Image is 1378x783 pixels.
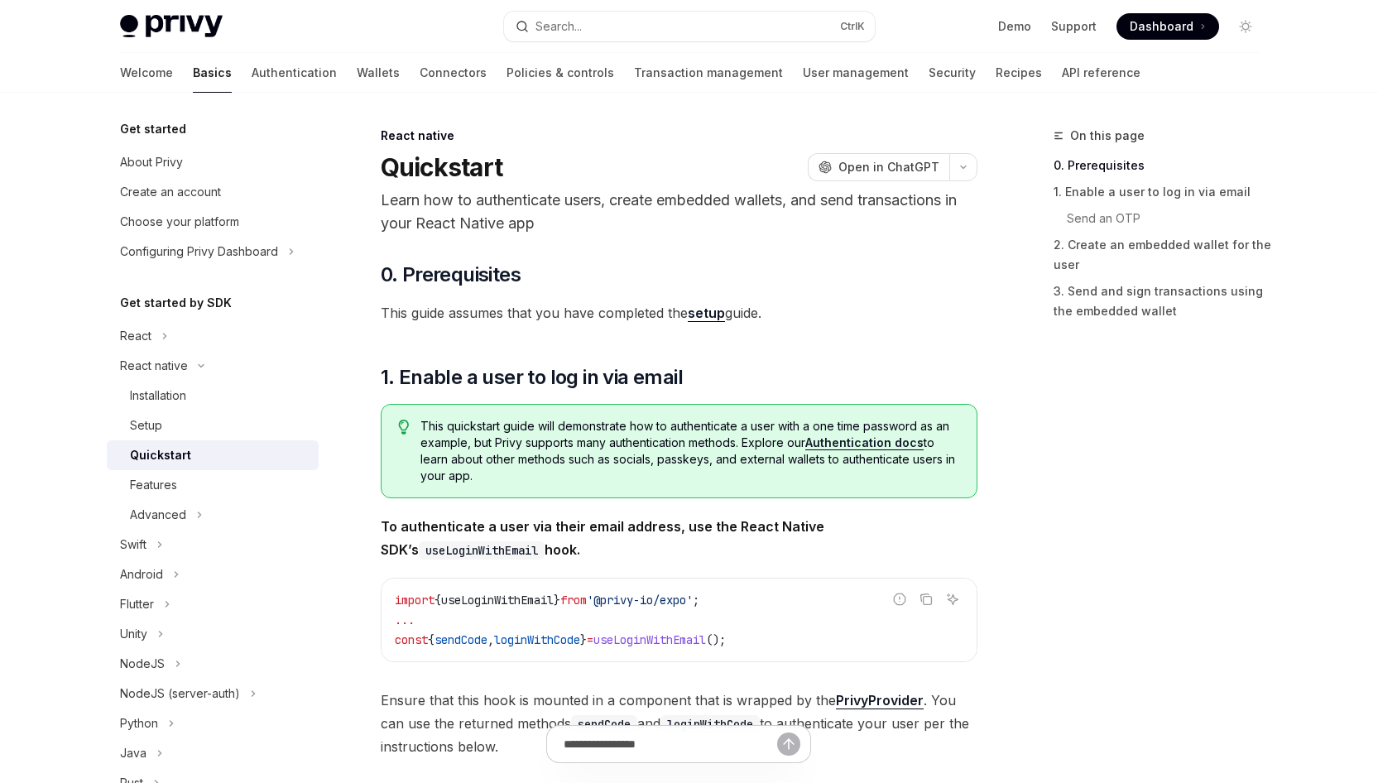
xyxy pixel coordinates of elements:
[120,624,147,644] div: Unity
[107,381,319,411] a: Installation
[381,189,977,235] p: Learn how to authenticate users, create embedded wallets, and send transactions in your React Nat...
[593,632,706,647] span: useLoginWithEmail
[120,182,221,202] div: Create an account
[1051,18,1097,35] a: Support
[130,445,191,465] div: Quickstart
[357,53,400,93] a: Wallets
[107,470,319,500] a: Features
[107,530,319,560] button: Toggle Swift section
[634,53,783,93] a: Transaction management
[120,713,158,733] div: Python
[120,293,232,313] h5: Get started by SDK
[381,152,503,182] h1: Quickstart
[1062,53,1140,93] a: API reference
[929,53,976,93] a: Security
[120,564,163,584] div: Android
[107,589,319,619] button: Toggle Flutter section
[688,305,725,322] a: setup
[507,53,614,93] a: Policies & controls
[107,560,319,589] button: Toggle Android section
[1116,13,1219,40] a: Dashboard
[580,632,587,647] span: }
[107,709,319,738] button: Toggle Python section
[120,684,240,704] div: NodeJS (server-auth)
[435,593,441,608] span: {
[395,632,428,647] span: const
[120,743,146,763] div: Java
[1054,232,1272,278] a: 2. Create an embedded wallet for the user
[130,475,177,495] div: Features
[564,726,777,762] input: Ask a question...
[120,326,151,346] div: React
[420,418,959,484] span: This quickstart guide will demonstrate how to authenticate a user with a one time password as an ...
[381,689,977,758] span: Ensure that this hook is mounted in a component that is wrapped by the . You can use the returned...
[942,588,963,610] button: Ask AI
[107,738,319,768] button: Toggle Java section
[777,733,800,756] button: Send message
[381,301,977,324] span: This guide assumes that you have completed the guide.
[107,177,319,207] a: Create an account
[107,237,319,267] button: Toggle Configuring Privy Dashboard section
[487,632,494,647] span: ,
[107,147,319,177] a: About Privy
[441,593,554,608] span: useLoginWithEmail
[381,364,683,391] span: 1. Enable a user to log in via email
[660,715,760,733] code: loginWithCode
[395,612,415,627] span: ...
[560,593,587,608] span: from
[1070,126,1145,146] span: On this page
[120,356,188,376] div: React native
[840,20,865,33] span: Ctrl K
[1054,278,1272,324] a: 3. Send and sign transactions using the embedded wallet
[808,153,949,181] button: Open in ChatGPT
[494,632,580,647] span: loginWithCode
[193,53,232,93] a: Basics
[381,518,824,558] strong: To authenticate a user via their email address, use the React Native SDK’s hook.
[107,440,319,470] a: Quickstart
[120,594,154,614] div: Flutter
[107,207,319,237] a: Choose your platform
[107,679,319,709] button: Toggle NodeJS (server-auth) section
[435,632,487,647] span: sendCode
[504,12,875,41] button: Open search
[130,416,162,435] div: Setup
[915,588,937,610] button: Copy the contents from the code block
[1130,18,1193,35] span: Dashboard
[107,619,319,649] button: Toggle Unity section
[554,593,560,608] span: }
[428,632,435,647] span: {
[1054,205,1272,232] a: Send an OTP
[120,242,278,262] div: Configuring Privy Dashboard
[998,18,1031,35] a: Demo
[252,53,337,93] a: Authentication
[803,53,909,93] a: User management
[381,127,977,144] div: React native
[838,159,939,175] span: Open in ChatGPT
[535,17,582,36] div: Search...
[1054,152,1272,179] a: 0. Prerequisites
[120,119,186,139] h5: Get started
[107,321,319,351] button: Toggle React section
[395,593,435,608] span: import
[693,593,699,608] span: ;
[1232,13,1259,40] button: Toggle dark mode
[836,692,924,709] a: PrivyProvider
[120,654,165,674] div: NodeJS
[107,500,319,530] button: Toggle Advanced section
[587,632,593,647] span: =
[381,262,521,288] span: 0. Prerequisites
[1054,179,1272,205] a: 1. Enable a user to log in via email
[706,632,726,647] span: ();
[571,715,637,733] code: sendCode
[587,593,693,608] span: '@privy-io/expo'
[107,649,319,679] button: Toggle NodeJS section
[107,351,319,381] button: Toggle React native section
[120,212,239,232] div: Choose your platform
[120,15,223,38] img: light logo
[398,420,410,435] svg: Tip
[805,435,924,450] a: Authentication docs
[130,386,186,406] div: Installation
[130,505,186,525] div: Advanced
[120,53,173,93] a: Welcome
[889,588,910,610] button: Report incorrect code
